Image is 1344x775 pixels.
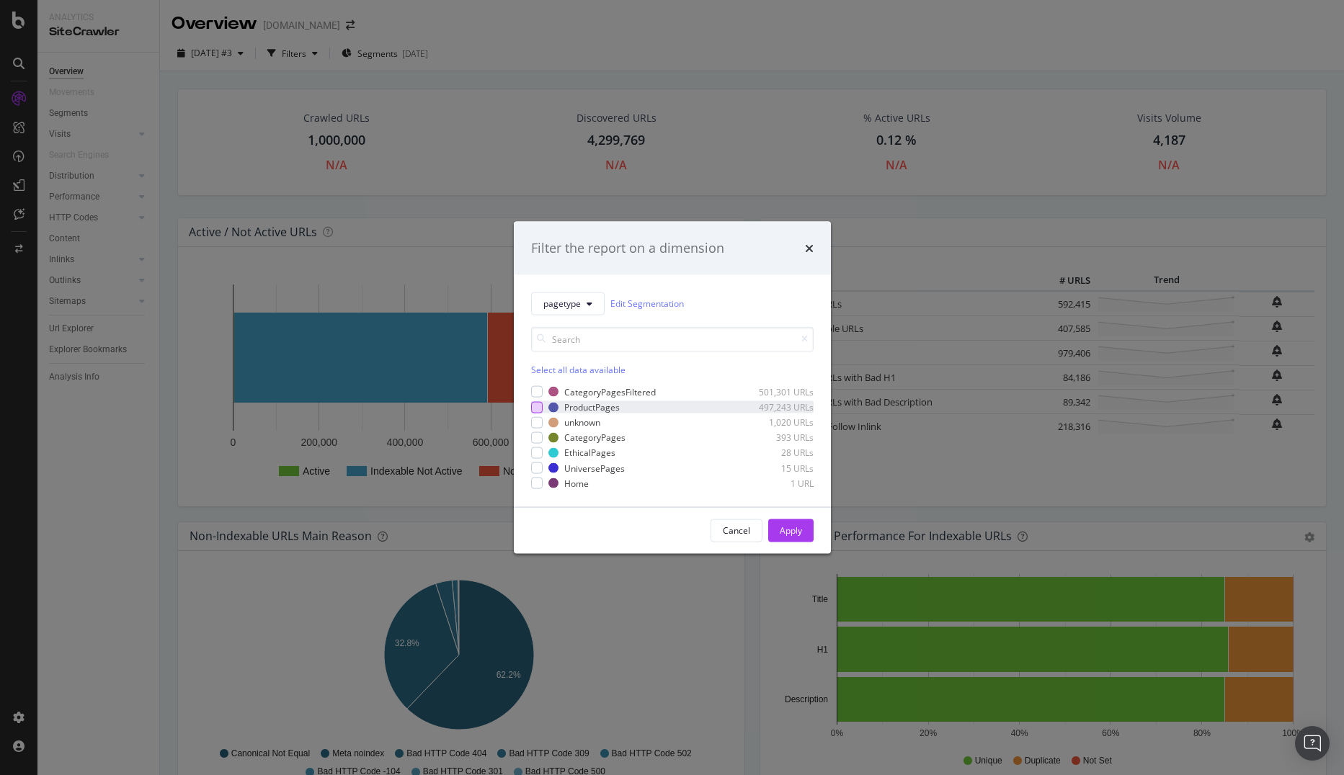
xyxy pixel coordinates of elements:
div: Select all data available [531,363,814,375]
div: 501,301 URLs [743,385,814,398]
div: Cancel [723,524,750,537]
div: Open Intercom Messenger [1295,726,1330,761]
div: EthicalPages [564,447,615,459]
button: Cancel [711,519,762,542]
div: 15 URLs [743,462,814,474]
a: Edit Segmentation [610,296,684,311]
div: ProductPages [564,401,620,413]
div: modal [514,222,831,554]
div: times [805,239,814,258]
div: 497,243 URLs [743,401,814,413]
div: 393 URLs [743,431,814,444]
div: Apply [780,524,802,537]
button: Apply [768,519,814,542]
div: CategoryPagesFiltered [564,385,656,398]
div: 1 URL [743,477,814,489]
input: Search [531,326,814,351]
div: 1,020 URLs [743,416,814,429]
div: UniversePages [564,462,625,474]
button: pagetype [531,292,605,315]
div: 28 URLs [743,447,814,459]
div: Filter the report on a dimension [531,239,724,258]
span: pagetype [543,297,581,310]
div: CategoryPages [564,431,626,444]
div: Home [564,477,589,489]
div: unknown [564,416,600,429]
